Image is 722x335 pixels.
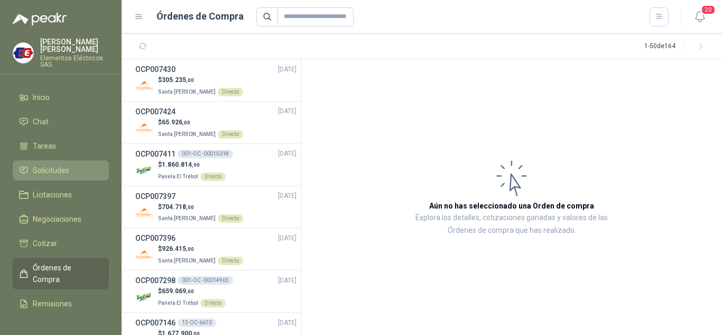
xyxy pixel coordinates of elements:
[13,209,109,229] a: Negociaciones
[218,130,243,139] div: Directo
[186,246,194,252] span: ,00
[13,185,109,205] a: Licitaciones
[158,117,243,128] p: $
[135,64,297,97] a: OCP007430[DATE] Company Logo$305.235,00Santa [PERSON_NAME]Directo
[13,136,109,156] a: Tareas
[135,106,175,117] h3: OCP007424
[158,89,216,95] span: Santa [PERSON_NAME]
[178,150,233,158] div: 001-OC -00015018
[407,212,616,237] p: Explora los detalles, cotizaciones ganadas y valores de las Órdenes de compra que has realizado.
[278,318,297,328] span: [DATE]
[186,204,194,210] span: ,00
[278,65,297,75] span: [DATE]
[13,13,67,25] img: Logo peakr
[158,286,226,296] p: $
[218,257,243,265] div: Directo
[13,87,109,107] a: Inicio
[135,275,175,286] h3: OCP007298
[135,119,154,138] img: Company Logo
[156,9,244,24] h1: Órdenes de Compra
[33,140,56,152] span: Tareas
[135,106,297,139] a: OCP007424[DATE] Company Logo$65.926,00Santa [PERSON_NAME]Directo
[218,88,243,96] div: Directo
[158,258,216,264] span: Santa [PERSON_NAME]
[40,55,109,68] p: Elementos Eléctricos SAS
[33,92,50,103] span: Inicio
[200,173,226,181] div: Directo
[182,120,190,125] span: ,00
[278,191,297,201] span: [DATE]
[158,160,226,170] p: $
[135,191,297,224] a: OCP007397[DATE] Company Logo$704.718,00Santa [PERSON_NAME]Directo
[13,258,109,289] a: Órdenes de Compra
[158,75,243,85] p: $
[192,162,200,168] span: ,90
[33,262,99,285] span: Órdenes de Compra
[135,232,297,266] a: OCP007396[DATE] Company Logo$926.415,00Santa [PERSON_NAME]Directo
[33,238,57,249] span: Cotizar
[135,288,154,306] img: Company Logo
[33,165,69,176] span: Solicitudes
[178,319,216,327] div: 12-OC-6670
[158,131,216,137] span: Santa [PERSON_NAME]
[162,76,194,84] span: 305.235
[701,5,716,15] span: 20
[13,294,109,314] a: Remisiones
[13,112,109,132] a: Chat
[278,106,297,116] span: [DATE]
[278,149,297,159] span: [DATE]
[33,116,49,128] span: Chat
[33,189,72,201] span: Licitaciones
[158,300,198,306] span: Panela El Trébol
[278,276,297,286] span: [DATE]
[135,191,175,202] h3: OCP007397
[13,160,109,180] a: Solicitudes
[33,213,81,225] span: Negociaciones
[644,38,709,55] div: 1 - 50 de 164
[135,161,154,180] img: Company Logo
[178,276,233,285] div: 001-OC -00014965
[135,232,175,244] h3: OCP007396
[186,288,194,294] span: ,60
[135,203,154,222] img: Company Logo
[135,275,297,308] a: OCP007298001-OC -00014965[DATE] Company Logo$659.069,60Panela El TrébolDirecto
[158,215,216,221] span: Santa [PERSON_NAME]
[13,233,109,253] a: Cotizar
[186,77,194,83] span: ,00
[278,233,297,243] span: [DATE]
[135,317,175,329] h3: OCP007146
[162,161,200,168] span: 1.860.814
[162,203,194,211] span: 704.718
[162,245,194,252] span: 926.415
[429,200,594,212] h3: Aún no has seleccionado una Orden de compra
[158,174,198,179] span: Panela El Trébol
[200,299,226,307] div: Directo
[135,148,297,182] a: OCP007411001-OC -00015018[DATE] Company Logo$1.860.814,90Panela El TrébolDirecto
[40,38,109,53] p: [PERSON_NAME] [PERSON_NAME]
[158,244,243,254] p: $
[135,246,154,264] img: Company Logo
[33,298,72,310] span: Remisiones
[13,43,33,63] img: Company Logo
[690,7,709,26] button: 20
[162,119,190,126] span: 65.926
[135,77,154,95] img: Company Logo
[135,148,175,160] h3: OCP007411
[158,202,243,212] p: $
[135,64,175,75] h3: OCP007430
[162,287,194,295] span: 659.069
[218,214,243,223] div: Directo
